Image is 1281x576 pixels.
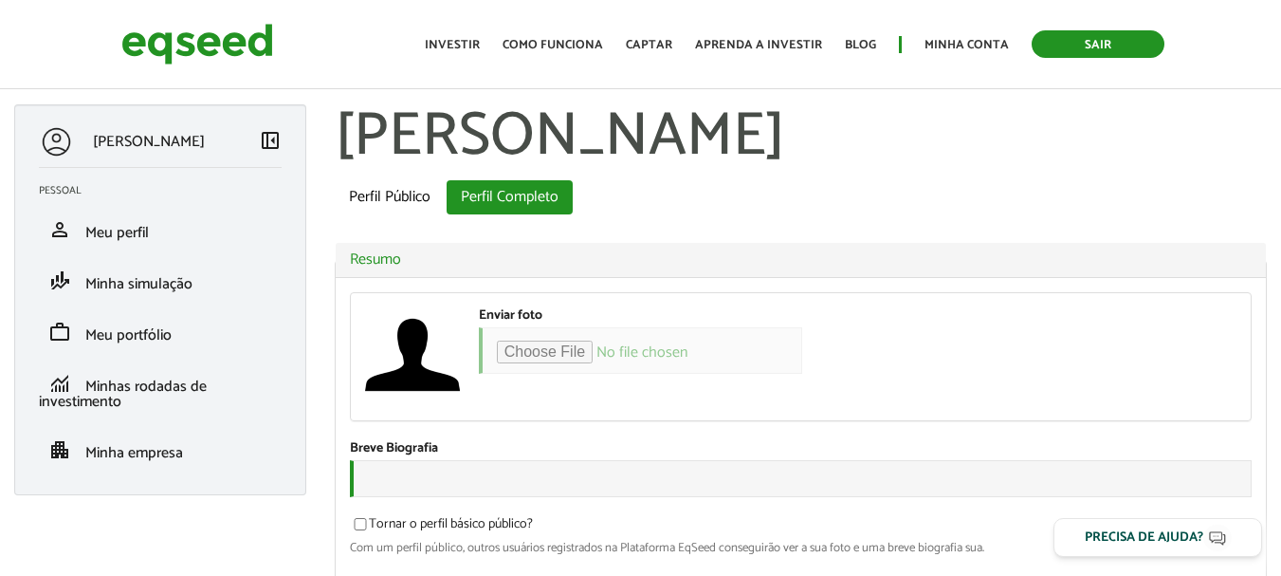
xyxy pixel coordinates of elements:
[39,321,282,344] a: workMeu portfólio
[25,424,296,475] li: Minha empresa
[343,518,377,530] input: Tornar o perfil básico público?
[85,271,192,297] span: Minha simulação
[1032,30,1164,58] a: Sair
[259,129,282,156] a: Colapsar menu
[25,307,296,358] li: Meu portfólio
[335,104,1267,171] h1: [PERSON_NAME]
[695,39,822,51] a: Aprenda a investir
[48,372,71,395] span: monitoring
[626,39,672,51] a: Captar
[85,323,172,348] span: Meu portfólio
[845,39,876,51] a: Blog
[39,374,207,415] span: Minhas rodadas de investimento
[39,438,282,461] a: apartmentMinha empresa
[39,185,296,196] h2: Pessoal
[503,39,603,51] a: Como funciona
[350,542,1252,554] div: Com um perfil público, outros usuários registrados na Plataforma EqSeed conseguirão ver a sua fot...
[48,321,71,344] span: work
[39,269,282,292] a: finance_modeMinha simulação
[85,220,149,246] span: Meu perfil
[425,39,480,51] a: Investir
[93,133,205,151] p: [PERSON_NAME]
[350,252,1252,268] a: Resumo
[25,358,296,424] li: Minhas rodadas de investimento
[25,255,296,307] li: Minha simulação
[121,19,273,69] img: EqSeed
[48,438,71,461] span: apartment
[350,518,533,537] label: Tornar o perfil básico público?
[447,180,573,214] a: Perfil Completo
[39,372,282,410] a: monitoringMinhas rodadas de investimento
[365,307,460,402] img: Foto de Márcio José de Melo
[335,180,445,214] a: Perfil Público
[85,440,183,466] span: Minha empresa
[365,307,460,402] a: Ver perfil do usuário.
[350,442,438,455] label: Breve Biografia
[259,129,282,152] span: left_panel_close
[39,218,282,241] a: personMeu perfil
[924,39,1009,51] a: Minha conta
[25,204,296,255] li: Meu perfil
[48,269,71,292] span: finance_mode
[479,309,542,323] label: Enviar foto
[48,218,71,241] span: person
